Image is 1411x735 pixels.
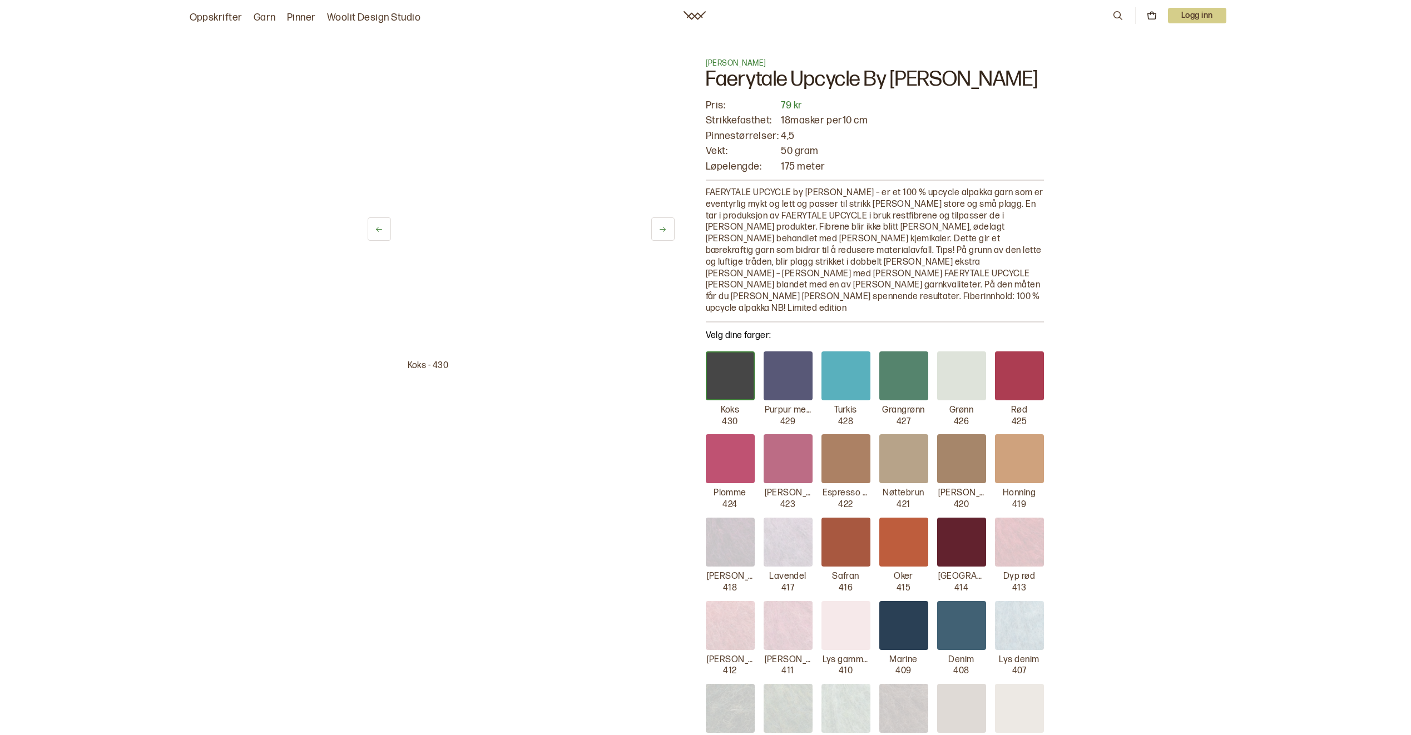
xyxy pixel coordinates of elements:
[706,58,766,68] span: [PERSON_NAME]
[894,571,913,583] p: Oker
[706,684,755,733] img: Flaskegrønn
[723,666,736,677] p: 412
[1012,416,1027,428] p: 425
[938,488,985,499] p: [PERSON_NAME]
[764,684,813,733] img: Olivengrønn
[1003,488,1036,499] p: Honning
[780,499,795,511] p: 423
[897,499,910,511] p: 421
[889,654,918,666] p: Marine
[1168,8,1226,23] button: User dropdown
[765,654,811,666] p: [PERSON_NAME]
[714,488,746,499] p: Plomme
[879,684,928,733] img: Mørk brun
[882,405,924,416] p: Grangrønn
[839,666,853,677] p: 410
[327,10,421,26] a: Woolit Design Studio
[781,114,1043,127] p: 18 masker per 10 cm
[821,684,870,733] img: Teblad
[722,416,737,428] p: 430
[995,601,1044,650] img: Lys denim
[706,99,779,112] p: Pris:
[953,666,969,677] p: 408
[897,583,910,594] p: 415
[781,130,1043,142] p: 4,5
[781,145,1043,157] p: 50 gram
[781,583,794,594] p: 417
[834,405,857,416] p: Turkis
[765,488,811,499] p: [PERSON_NAME]
[938,571,985,583] p: [GEOGRAPHIC_DATA]
[722,499,737,511] p: 424
[764,601,813,650] img: Lyng
[948,654,974,666] p: Denim
[995,518,1044,567] img: Dyp rød
[954,583,968,594] p: 414
[781,99,1043,112] p: 79 kr
[684,11,706,20] a: Woolit
[706,329,1044,342] p: Velg dine farger:
[706,114,779,127] p: Strikkefasthet:
[838,499,853,511] p: 422
[897,416,910,428] p: 427
[706,160,779,173] p: Løpelengde:
[721,405,740,416] p: Koks
[1011,405,1027,416] p: Rød
[706,187,1044,315] p: FAERYTALE UPCYCLE by [PERSON_NAME] – er et 100 % upcycle alpakka garn som er eventyrlig mykt og l...
[707,571,754,583] p: [PERSON_NAME]
[781,666,794,677] p: 411
[765,405,811,416] p: Purpur melert
[706,518,755,567] img: Drue
[954,416,969,428] p: 426
[954,499,969,511] p: 420
[895,666,911,677] p: 409
[823,654,869,666] p: Lys gammelrosa
[781,160,1043,173] p: 175 meter
[190,10,242,26] a: Oppskrifter
[1003,571,1035,583] p: Dyp rød
[408,116,635,342] img: Bilde av garn
[832,571,859,583] p: Safran
[780,416,795,428] p: 429
[839,583,853,594] p: 416
[707,654,754,666] p: [PERSON_NAME] flamingo
[287,10,316,26] a: Pinner
[254,10,276,26] a: Garn
[408,360,635,372] p: Koks - 430
[706,69,1044,99] h1: Faerytale Upcycle By [PERSON_NAME]
[764,518,813,567] img: Lavendel
[1012,666,1026,677] p: 407
[706,601,755,650] img: Mørk flamingo
[769,571,806,583] p: Lavendel
[823,488,869,499] p: Espresso melert
[723,583,737,594] p: 418
[1168,8,1226,23] p: Logg inn
[706,130,779,142] p: Pinnestørrelser:
[883,488,924,499] p: Nøttebrun
[838,416,853,428] p: 428
[1012,583,1026,594] p: 413
[1012,499,1026,511] p: 419
[949,405,973,416] p: Grønn
[999,654,1039,666] p: Lys denim
[706,145,779,157] p: Vekt:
